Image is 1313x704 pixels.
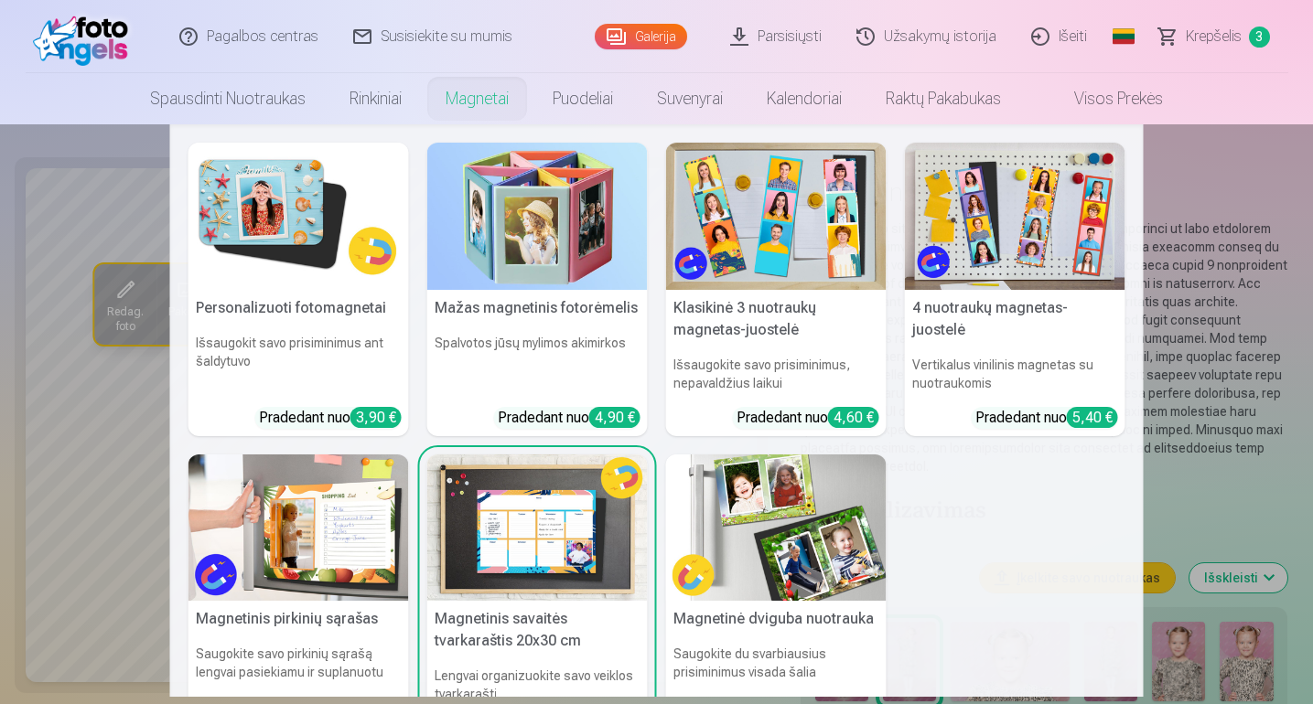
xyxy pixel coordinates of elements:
span: Krepšelis [1186,26,1242,48]
a: Rinkiniai [328,73,424,124]
h5: Magnetinis pirkinių sąrašas [188,601,409,637]
img: Magnetinis pirkinių sąrašas [188,454,409,602]
h5: Personalizuoti fotomagnetai [188,290,409,326]
h5: 4 nuotraukų magnetas-juostelė [905,290,1125,348]
div: 3,90 € [350,407,402,428]
a: Suvenyrai [635,73,745,124]
h6: Vertikalus vinilinis magnetas su nuotraukomis [905,348,1125,400]
img: Mažas magnetinis fotorėmelis [427,143,648,290]
div: 5,40 € [1067,407,1118,428]
div: 4,90 € [589,407,640,428]
h5: Klasikinė 3 nuotraukų magnetas-juostelė [666,290,887,348]
h6: Išsaugokit savo prisiminimus ant šaldytuvo [188,326,409,400]
a: Raktų pakabukas [864,73,1023,124]
img: Personalizuoti fotomagnetai [188,143,409,290]
span: 3 [1249,27,1270,48]
a: Visos prekės [1023,73,1185,124]
div: 4,60 € [828,407,879,428]
h5: Magnetinis savaitės tvarkaraštis 20x30 cm [427,601,648,659]
h5: Magnetinė dviguba nuotrauka [666,601,887,637]
a: Kalendoriai [745,73,864,124]
img: /fa5 [33,7,138,66]
img: Magnetinis savaitės tvarkaraštis 20x30 cm [427,454,648,602]
a: 4 nuotraukų magnetas-juostelė4 nuotraukų magnetas-juostelėVertikalus vinilinis magnetas su nuotra... [905,143,1125,436]
a: Spausdinti nuotraukas [128,73,328,124]
h6: Išsaugokite savo prisiminimus, nepavaldžius laikui [666,348,887,400]
a: Personalizuoti fotomagnetaiPersonalizuoti fotomagnetaiIšsaugokit savo prisiminimus ant šaldytuvoP... [188,143,409,436]
img: Klasikinė 3 nuotraukų magnetas-juostelė [666,143,887,290]
div: Pradedant nuo [259,407,402,429]
div: Pradedant nuo [975,407,1118,429]
h6: Spalvotos jūsų mylimos akimirkos [427,326,648,400]
div: Pradedant nuo [498,407,640,429]
div: Pradedant nuo [737,407,879,429]
a: Mažas magnetinis fotorėmelisMažas magnetinis fotorėmelisSpalvotos jūsų mylimos akimirkosPradedant... [427,143,648,436]
a: Puodeliai [531,73,635,124]
a: Magnetai [424,73,531,124]
img: 4 nuotraukų magnetas-juostelė [905,143,1125,290]
h5: Mažas magnetinis fotorėmelis [427,290,648,326]
a: Galerija [595,24,687,49]
img: Magnetinė dviguba nuotrauka [666,454,887,602]
a: Klasikinė 3 nuotraukų magnetas-juostelėKlasikinė 3 nuotraukų magnetas-juostelėIšsaugokite savo pr... [666,143,887,436]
